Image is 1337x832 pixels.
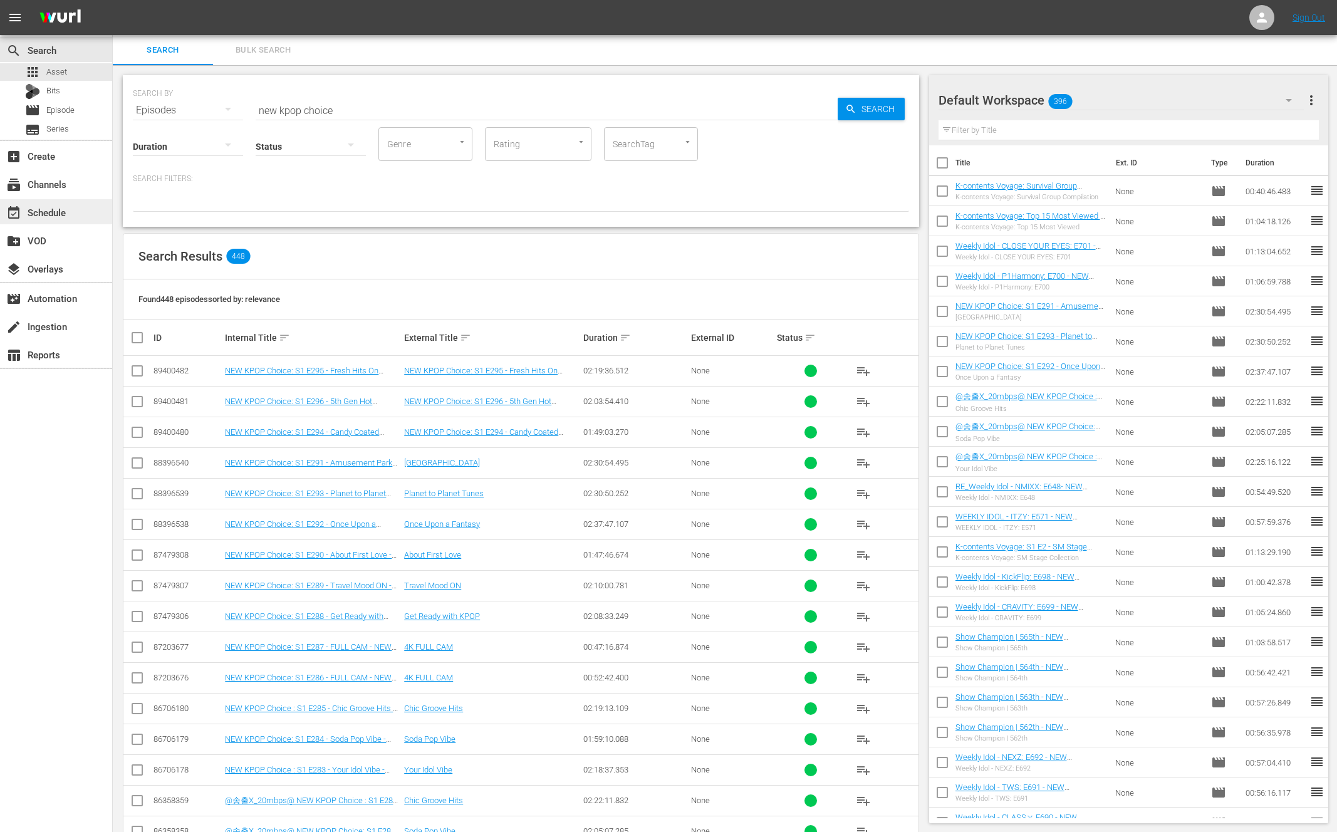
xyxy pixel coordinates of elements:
[1048,88,1072,115] span: 396
[955,572,1079,591] a: Weekly Idol - KickFlip: E698 - NEW [DOMAIN_NAME] - SSTV - 202508
[1241,447,1309,477] td: 02:25:16.122
[583,581,687,590] div: 02:10:00.781
[848,755,878,785] button: playlist_add
[955,301,1105,330] a: NEW KPOP Choice: S1 E291 - Amusement Park Vibes - NEW [DOMAIN_NAME] - SSTV - 202508
[1309,634,1324,649] span: reorder
[955,181,1088,209] a: K-contents Voyage: Survival Group Compilation - NEW [DOMAIN_NAME] - SSTV - 202508
[583,642,687,652] div: 00:47:16.874
[848,601,878,632] button: playlist_add
[1309,333,1324,348] span: reorder
[225,765,390,784] a: NEW KPOP Choice : S1 E283 - Your Idol Vibe - NEW [DOMAIN_NAME] - SSTV - 202507
[153,734,221,744] div: 86706179
[955,452,1102,481] a: @송출X_20mbps@ NEW KPOP Choice : S1 E283 - Your Idol Vibe - NEW [DOMAIN_NAME] - SSTV - 202507
[1211,184,1226,199] span: Episode
[1211,214,1226,229] span: Episode
[153,489,221,498] div: 88396539
[153,796,221,805] div: 86358359
[1211,785,1226,800] span: Episode
[1309,604,1324,619] span: reorder
[404,796,463,805] a: Chic Groove Hits
[583,427,687,437] div: 01:49:03.270
[856,609,871,624] span: playlist_add
[583,796,687,805] div: 02:22:11.832
[955,783,1074,801] a: Weekly Idol - TWS: E691 - NEW [DOMAIN_NAME] - SSTV - 202501
[225,642,397,661] a: NEW KPOP Choice: S1 E287 - FULL CAM - NEW [DOMAIN_NAME] - SSTV - 202507
[955,223,1105,231] div: K-contents Voyage: Top 15 Most Viewed
[25,65,40,80] span: Asset
[1241,387,1309,417] td: 02:22:11.832
[955,253,1105,261] div: Weekly Idol - CLOSE YOUR EYES: E701
[955,734,1105,742] div: Show Champion | 562th
[691,550,773,559] div: None
[221,43,306,58] span: Bulk Search
[691,397,773,406] div: None
[1211,244,1226,259] span: Episode
[1309,393,1324,408] span: reorder
[30,3,90,33] img: ans4CAIJ8jUAAAAAAAAAAAAAAAAAAAAAAAAgQb4GAAAAAAAAAAAAAAAAAAAAAAAAJMjXAAAAAAAAAAAAAAAAAAAAAAAAgAT5G...
[955,361,1105,390] a: NEW KPOP Choice: S1 E292 - Once Upon a Fantasy - NEW [DOMAIN_NAME] - SSTV - 202508
[1304,93,1319,108] span: more_vert
[138,294,280,304] span: Found 448 episodes sorted by: relevance
[1211,304,1226,319] span: Episode
[848,387,878,417] button: playlist_add
[8,10,23,25] span: menu
[1211,394,1226,409] span: Episode
[691,427,773,437] div: None
[6,149,21,164] span: Create
[1241,326,1309,356] td: 02:30:50.252
[856,455,871,471] span: playlist_add
[6,262,21,277] span: Overlays
[777,330,845,345] div: Status
[848,540,878,570] button: playlist_add
[856,762,871,777] span: playlist_add
[25,103,40,118] span: Episode
[404,489,484,498] a: Planet to Planet Tunes
[133,93,243,128] div: Episodes
[1110,387,1207,417] td: None
[955,764,1105,772] div: Weekly Idol - NEXZ: E692
[1309,814,1324,829] span: reorder
[1309,303,1324,318] span: reorder
[955,283,1105,291] div: Weekly Idol - P1Harmony: E700
[404,519,480,529] a: Once Upon a Fantasy
[404,642,453,652] a: 4K FULL CAM
[153,458,221,467] div: 88396540
[856,640,871,655] span: playlist_add
[1309,514,1324,529] span: reorder
[1110,717,1207,747] td: None
[1110,687,1207,717] td: None
[691,611,773,621] div: None
[1211,454,1226,469] span: Episode
[856,517,871,532] span: playlist_add
[848,479,878,509] button: playlist_add
[1309,754,1324,769] span: reorder
[1309,363,1324,378] span: reorder
[1309,424,1324,439] span: reorder
[404,581,461,590] a: Travel Mood ON
[1110,176,1207,206] td: None
[1110,507,1207,537] td: None
[1211,484,1226,499] span: Episode
[856,670,871,685] span: playlist_add
[46,66,67,78] span: Asset
[153,519,221,529] div: 88396538
[583,366,687,375] div: 02:19:36.512
[856,793,871,808] span: playlist_add
[955,722,1074,741] a: Show Champion | 562th - NEW [DOMAIN_NAME] - SSTV - 202508
[955,542,1092,561] a: K-contents Voyage: S1 E2 - SM Stage Collection - SSTV - 202503
[1241,176,1309,206] td: 00:40:46.483
[6,177,21,192] span: Channels
[1309,213,1324,228] span: reorder
[46,85,60,97] span: Bits
[583,397,687,406] div: 02:03:54.410
[1110,326,1207,356] td: None
[838,98,905,120] button: Search
[120,43,205,58] span: Search
[691,581,773,590] div: None
[1211,334,1226,349] span: Episode
[955,211,1105,230] a: K-contents Voyage: Top 15 Most Viewed - NEW [DOMAIN_NAME] - SSTV - 202508
[856,548,871,563] span: playlist_add
[1211,755,1226,770] span: Episode
[1110,417,1207,447] td: None
[279,332,290,343] span: sort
